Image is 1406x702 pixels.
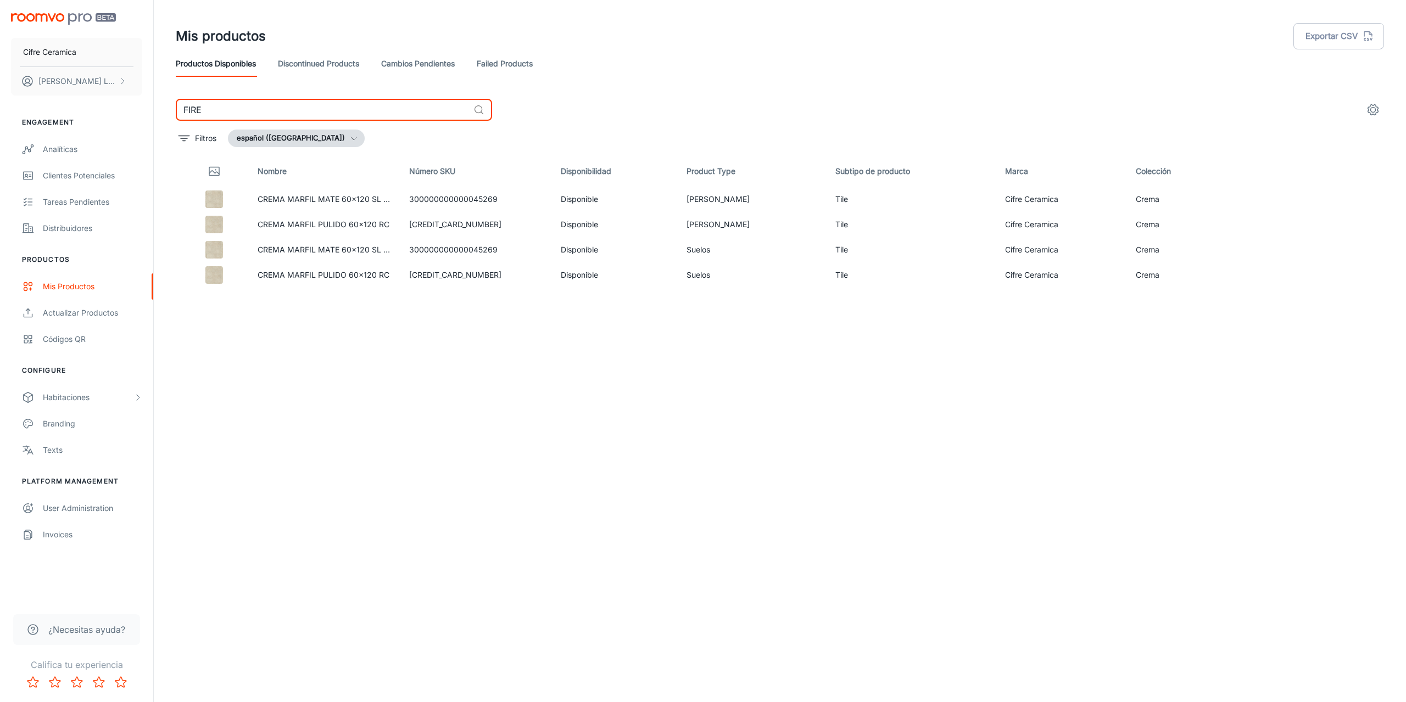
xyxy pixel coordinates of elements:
[44,671,66,693] button: Rate 2 star
[110,671,132,693] button: Rate 5 star
[43,196,142,208] div: Tareas pendientes
[48,623,125,636] span: ¿Necesitas ayuda?
[11,38,142,66] button: Cifre Ceramica
[552,187,677,212] td: Disponible
[43,391,133,403] div: Habitaciones
[195,132,216,144] p: Filtros
[43,529,142,541] div: Invoices
[400,156,552,187] th: Número SKU
[477,50,533,77] a: Failed Products
[996,212,1127,237] td: Cifre Ceramica
[996,187,1127,212] td: Cifre Ceramica
[43,333,142,345] div: Códigos QR
[1127,187,1232,212] td: Crema
[678,262,827,288] td: Suelos
[1127,156,1232,187] th: Colección
[43,280,142,293] div: Mis productos
[552,156,677,187] th: Disponibilidad
[827,212,997,237] td: Tile
[400,237,552,262] td: 300000000000045269
[228,130,365,147] button: español ([GEOGRAPHIC_DATA])
[43,143,142,155] div: Analíticas
[43,418,142,430] div: Branding
[9,658,144,671] p: Califica tu experiencia
[43,307,142,319] div: Actualizar productos
[176,26,266,46] h1: Mis productos
[827,156,997,187] th: Subtipo de producto
[1127,237,1232,262] td: Crema
[176,99,469,121] input: Buscar
[66,671,88,693] button: Rate 3 star
[552,237,677,262] td: Disponible
[258,194,394,204] a: CREMA MARFIL MATE 60x120 SL RC
[678,156,827,187] th: Product Type
[827,187,997,212] td: Tile
[678,237,827,262] td: Suelos
[258,245,394,254] a: CREMA MARFIL MATE 60x120 SL RC
[208,165,221,178] svg: Thumbnail
[678,212,827,237] td: [PERSON_NAME]
[381,50,455,77] a: Cambios pendientes
[996,262,1127,288] td: Cifre Ceramica
[278,50,359,77] a: Discontinued Products
[43,222,142,234] div: Distribuidores
[678,187,827,212] td: [PERSON_NAME]
[38,75,116,87] p: [PERSON_NAME] Llobat
[22,671,44,693] button: Rate 1 star
[43,170,142,182] div: Clientes potenciales
[827,237,997,262] td: Tile
[43,444,142,456] div: Texts
[11,13,116,25] img: Roomvo PRO Beta
[1362,99,1384,121] button: settings
[400,212,552,237] td: [CREDIT_CARD_NUMBER]
[400,187,552,212] td: 300000000000045269
[1293,23,1384,49] button: Exportar CSV
[88,671,110,693] button: Rate 4 star
[1127,212,1232,237] td: Crema
[258,270,389,279] a: CREMA MARFIL PULIDO 60x120 RC
[1127,262,1232,288] td: Crema
[258,220,389,229] a: CREMA MARFIL PULIDO 60x120 RC
[176,50,256,77] a: Productos disponibles
[996,156,1127,187] th: Marca
[400,262,552,288] td: [CREDIT_CARD_NUMBER]
[23,46,76,58] p: Cifre Ceramica
[43,502,142,514] div: User Administration
[827,262,997,288] td: Tile
[11,67,142,96] button: [PERSON_NAME] Llobat
[249,156,400,187] th: Nombre
[996,237,1127,262] td: Cifre Ceramica
[552,212,677,237] td: Disponible
[552,262,677,288] td: Disponible
[176,130,219,147] button: filter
